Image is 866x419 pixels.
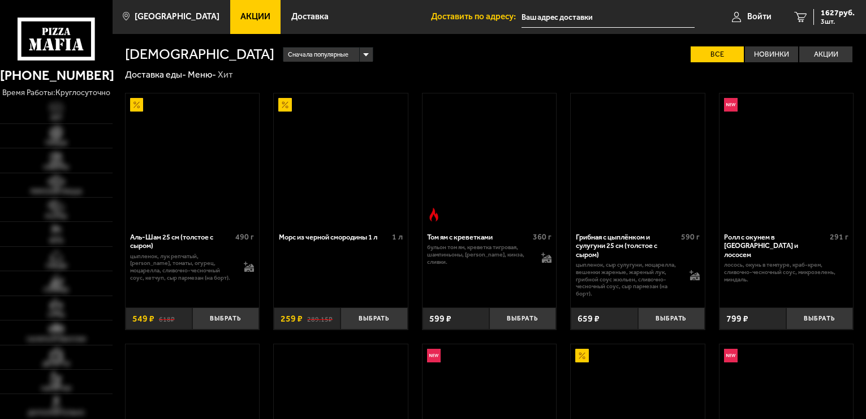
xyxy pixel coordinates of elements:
input: Ваш адрес доставки [522,7,695,28]
div: Морс из черной смородины 1 л [279,233,389,241]
span: 259 ₽ [281,314,303,323]
div: Хит [218,69,233,81]
img: Акционный [130,98,144,112]
span: Сначала популярные [288,46,348,63]
label: Все [691,46,744,63]
img: Острое блюдо [427,208,441,221]
span: Войти [747,12,772,21]
span: 659 ₽ [578,314,600,323]
a: Грибная с цыплёнком и сулугуни 25 см (толстое с сыром) [571,93,705,226]
a: АкционныйМорс из черной смородины 1 л [274,93,408,226]
span: 799 ₽ [726,314,748,323]
p: бульон том ям, креветка тигровая, шампиньоны, [PERSON_NAME], кинза, сливки. [427,244,532,266]
label: Акции [799,46,852,63]
a: НовинкаРолл с окунем в темпуре и лососем [719,93,854,226]
a: Острое блюдоТом ям с креветками [423,93,557,226]
button: Выбрать [638,307,705,330]
s: 289.15 ₽ [307,314,333,323]
span: Доставить по адресу: [431,12,522,21]
img: Акционный [278,98,292,112]
a: АкционныйАль-Шам 25 см (толстое с сыром) [126,93,260,226]
img: Акционный [575,349,589,362]
span: 590 г [681,232,700,242]
img: Новинка [427,349,441,362]
span: 599 ₽ [429,314,451,323]
a: Доставка еды- [125,69,186,80]
button: Выбрать [192,307,259,330]
span: 1627 руб. [821,9,855,17]
div: Грибная с цыплёнком и сулугуни 25 см (толстое с сыром) [576,233,678,259]
button: Выбрать [341,307,407,330]
p: лосось, окунь в темпуре, краб-крем, сливочно-чесночный соус, микрозелень, миндаль. [724,262,848,283]
div: Том ям с креветками [427,233,529,241]
span: 1 л [392,232,403,242]
s: 618 ₽ [159,314,175,323]
span: 549 ₽ [132,314,154,323]
span: Акции [240,12,270,21]
img: Новинка [724,98,738,112]
span: [GEOGRAPHIC_DATA] [135,12,219,21]
span: 291 г [830,232,848,242]
p: цыпленок, сыр сулугуни, моцарелла, вешенки жареные, жареный лук, грибной соус Жюльен, сливочно-че... [576,262,680,298]
div: Ролл с окунем в [GEOGRAPHIC_DATA] и лососем [724,233,826,259]
label: Новинки [745,46,798,63]
span: 360 г [533,232,552,242]
div: Аль-Шам 25 см (толстое с сыром) [130,233,232,250]
button: Выбрать [786,307,853,330]
span: 3 шт. [821,18,855,25]
h1: [DEMOGRAPHIC_DATA] [125,47,274,62]
a: Меню- [188,69,216,80]
img: Новинка [724,349,738,362]
button: Выбрать [489,307,556,330]
span: 490 г [235,232,254,242]
span: Доставка [291,12,329,21]
p: цыпленок, лук репчатый, [PERSON_NAME], томаты, огурец, моцарелла, сливочно-чесночный соус, кетчуп... [130,253,235,282]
